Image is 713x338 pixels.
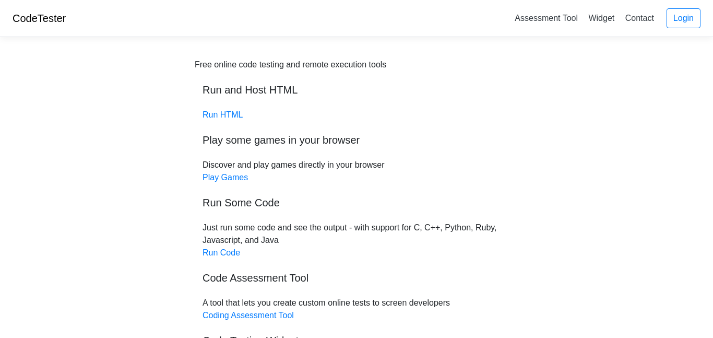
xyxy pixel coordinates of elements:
[203,196,510,209] h5: Run Some Code
[621,9,658,27] a: Contact
[203,272,510,284] h5: Code Assessment Tool
[203,248,240,257] a: Run Code
[203,311,294,320] a: Coding Assessment Tool
[203,173,248,182] a: Play Games
[584,9,619,27] a: Widget
[203,134,510,146] h5: Play some games in your browser
[203,84,510,96] h5: Run and Host HTML
[203,110,243,119] a: Run HTML
[13,13,66,24] a: CodeTester
[195,59,386,71] div: Free online code testing and remote execution tools
[510,9,582,27] a: Assessment Tool
[667,8,700,28] a: Login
